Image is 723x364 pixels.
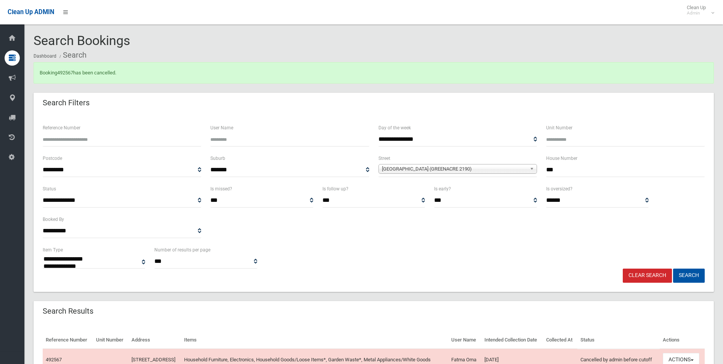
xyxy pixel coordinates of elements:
[546,185,572,193] label: Is oversized?
[481,332,543,349] th: Intended Collection Date
[58,48,87,62] li: Search
[382,164,527,174] span: [GEOGRAPHIC_DATA] (GREENACRE 2190)
[131,357,175,362] a: [STREET_ADDRESS]
[57,70,73,76] a: 492567
[673,269,705,283] button: Search
[543,332,577,349] th: Collected At
[546,154,577,163] label: House Number
[378,154,390,163] label: Street
[687,10,706,16] small: Admin
[322,185,348,193] label: Is follow up?
[448,332,481,349] th: User Name
[623,269,672,283] a: Clear Search
[434,185,451,193] label: Is early?
[660,332,705,349] th: Actions
[43,185,56,193] label: Status
[43,154,62,163] label: Postcode
[43,215,64,224] label: Booked By
[128,332,181,349] th: Address
[34,304,103,319] header: Search Results
[210,154,225,163] label: Suburb
[8,8,54,16] span: Clean Up ADMIN
[34,53,56,59] a: Dashboard
[210,185,232,193] label: Is missed?
[43,124,80,132] label: Reference Number
[546,124,572,132] label: Unit Number
[577,332,660,349] th: Status
[683,5,713,16] span: Clean Up
[46,357,62,362] a: 492567
[43,246,63,254] label: Item Type
[210,124,233,132] label: User Name
[378,124,411,132] label: Day of the week
[43,332,93,349] th: Reference Number
[34,62,714,84] div: Booking has been cancelled.
[154,246,210,254] label: Number of results per page
[34,95,99,110] header: Search Filters
[93,332,128,349] th: Unit Number
[34,33,130,48] span: Search Bookings
[181,332,448,349] th: Items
